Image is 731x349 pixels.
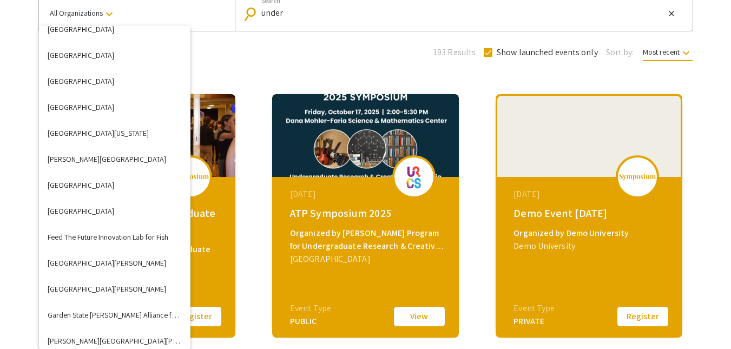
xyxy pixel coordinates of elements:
[39,146,190,172] button: [PERSON_NAME][GEOGRAPHIC_DATA]
[39,224,190,250] button: Feed The Future Innovation Lab for Fish
[39,94,190,120] button: [GEOGRAPHIC_DATA]
[39,16,190,42] button: [GEOGRAPHIC_DATA]
[39,276,190,302] button: [GEOGRAPHIC_DATA][PERSON_NAME]
[39,302,190,328] button: Garden State [PERSON_NAME] Alliance for Minority Participation (GS-LSAMP)
[39,120,190,146] button: [GEOGRAPHIC_DATA][US_STATE]
[39,172,190,198] button: [GEOGRAPHIC_DATA]
[39,250,190,276] button: [GEOGRAPHIC_DATA][PERSON_NAME]
[39,42,190,68] button: [GEOGRAPHIC_DATA]
[39,68,190,94] button: [GEOGRAPHIC_DATA]
[39,198,190,224] button: [GEOGRAPHIC_DATA]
